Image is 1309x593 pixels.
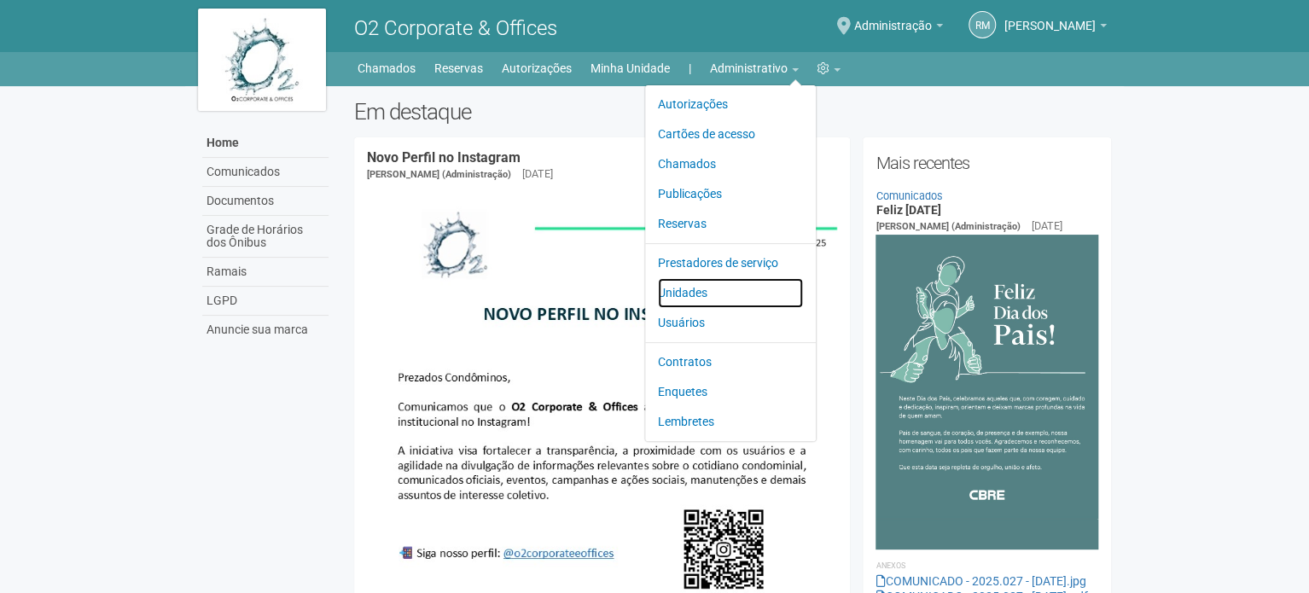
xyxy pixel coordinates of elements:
a: Cartões de acesso [658,119,803,149]
a: Reservas [434,56,483,80]
div: [DATE] [522,166,553,182]
a: Chamados [658,149,803,179]
span: [PERSON_NAME] (Administração) [367,169,511,180]
a: Comunicados [202,158,329,187]
span: [PERSON_NAME] (Administração) [876,221,1020,232]
a: Novo Perfil no Instagram [367,149,521,166]
a: COMUNICADO - 2025.027 - [DATE].jpg [876,574,1085,588]
a: Publicações [658,179,803,209]
a: | [689,56,691,80]
a: Lembretes [658,407,803,437]
h2: Em destaque [354,99,1111,125]
a: RM [969,11,996,38]
a: Chamados [358,56,416,80]
a: Enquetes [658,377,803,407]
a: Documentos [202,187,329,216]
a: Configurações [817,56,841,80]
a: Prestadores de serviço [658,248,803,278]
a: Feliz [DATE] [876,203,940,217]
a: LGPD [202,287,329,316]
a: Autorizações [658,90,803,119]
a: [PERSON_NAME] [1004,21,1107,35]
a: Minha Unidade [591,56,670,80]
a: Grade de Horários dos Ônibus [202,216,329,258]
a: Contratos [658,347,803,377]
span: O2 Corporate & Offices [354,16,557,40]
img: logo.jpg [198,9,326,111]
a: Usuários [658,308,803,338]
a: Ramais [202,258,329,287]
span: Rogério Machado [1004,3,1096,32]
div: [DATE] [1031,218,1062,234]
span: Administração [854,3,932,32]
img: COMUNICADO%20-%202025.027%20-%20Dia%20dos%20Pais.jpg [876,235,1098,549]
a: Administrativo [710,56,799,80]
h2: Mais recentes [876,150,1098,176]
a: Home [202,129,329,158]
a: Administração [854,21,943,35]
li: Anexos [876,558,1098,573]
a: Anuncie sua marca [202,316,329,344]
a: Autorizações [502,56,572,80]
a: Unidades [658,278,803,308]
a: Reservas [658,209,803,239]
a: Comunicados [876,189,942,202]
